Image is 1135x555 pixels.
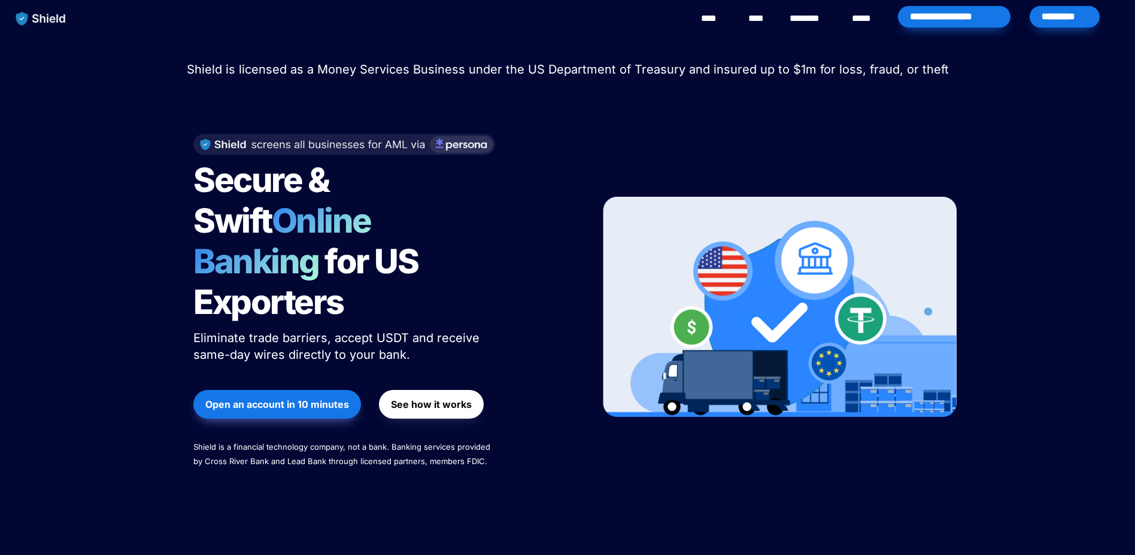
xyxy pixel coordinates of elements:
span: Eliminate trade barriers, accept USDT and receive same-day wires directly to your bank. [193,331,483,362]
strong: Open an account in 10 minutes [205,398,349,410]
span: Secure & Swift [193,160,335,241]
img: website logo [10,6,72,31]
button: Open an account in 10 minutes [193,390,361,419]
span: Online Banking [193,200,383,282]
span: Shield is a financial technology company, not a bank. Banking services provided by Cross River Ba... [193,442,493,466]
strong: See how it works [391,398,472,410]
button: See how it works [379,390,484,419]
span: for US Exporters [193,241,424,322]
span: Shield is licensed as a Money Services Business under the US Department of Treasury and insured u... [187,62,949,77]
a: See how it works [379,384,484,425]
a: Open an account in 10 minutes [193,384,361,425]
